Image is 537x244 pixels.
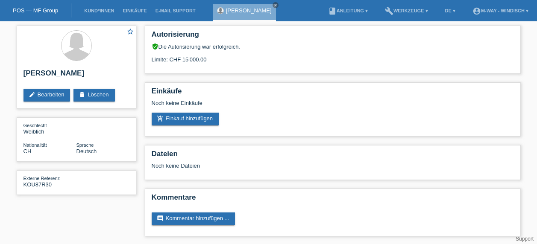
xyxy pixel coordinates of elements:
span: Geschlecht [23,123,47,128]
i: comment [157,215,164,222]
i: star_border [126,28,134,35]
div: Noch keine Einkäufe [152,100,514,113]
a: [PERSON_NAME] [226,7,272,14]
div: Weiblich [23,122,76,135]
i: build [385,7,393,15]
span: Schweiz [23,148,32,154]
div: KOU87R30 [23,175,76,188]
a: editBearbeiten [23,89,70,102]
a: star_border [126,28,134,37]
h2: Einkäufe [152,87,514,100]
a: DE ▾ [441,8,460,13]
h2: [PERSON_NAME] [23,69,129,82]
a: buildWerkzeuge ▾ [381,8,432,13]
h2: Kommentare [152,193,514,206]
a: Einkäufe [118,8,151,13]
h2: Dateien [152,150,514,163]
a: commentKommentar hinzufügen ... [152,212,235,225]
i: verified_user [152,43,158,50]
i: book [328,7,337,15]
i: delete [79,91,85,98]
a: add_shopping_cartEinkauf hinzufügen [152,113,219,125]
span: Nationalität [23,142,47,148]
i: close [273,3,278,7]
a: POS — MF Group [13,7,58,14]
i: edit [29,91,35,98]
span: Externe Referenz [23,176,60,181]
div: Noch keine Dateien [152,163,413,169]
a: account_circlem-way - Windisch ▾ [468,8,533,13]
a: Support [516,236,534,242]
div: Die Autorisierung war erfolgreich. [152,43,514,50]
a: Kund*innen [80,8,118,13]
a: bookAnleitung ▾ [324,8,372,13]
a: E-Mail Support [151,8,200,13]
i: add_shopping_cart [157,115,164,122]
i: account_circle [472,7,481,15]
span: Sprache [76,142,94,148]
a: deleteLöschen [73,89,114,102]
a: close [273,2,279,8]
span: Deutsch [76,148,97,154]
div: Limite: CHF 15'000.00 [152,50,514,63]
h2: Autorisierung [152,30,514,43]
